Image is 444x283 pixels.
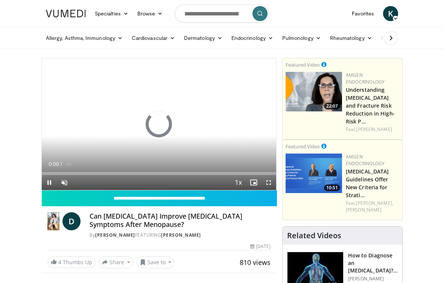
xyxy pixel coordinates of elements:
input: Search topics, interventions [175,5,269,23]
span: 0:00 [49,161,59,167]
span: 4 [58,259,61,266]
a: Browse [133,6,167,21]
small: Featured Video [286,143,320,150]
a: Amgen Endocrinology [346,154,385,167]
a: [PERSON_NAME] [95,232,135,238]
button: Unmute [57,175,72,190]
a: [PERSON_NAME], [356,200,393,206]
div: [DATE] [250,243,271,250]
a: 10:51 [286,154,342,193]
a: Dermatology [179,30,227,46]
div: Feat. [346,126,399,133]
a: Endocrinology [227,30,278,46]
small: Featured Video [286,61,320,68]
img: 7b525459-078d-43af-84f9-5c25155c8fbb.png.150x105_q85_crop-smart_upscale.jpg [286,154,342,193]
a: [PERSON_NAME] [346,207,382,213]
span: 810 views [240,258,271,267]
a: Cardiovascular [127,30,179,46]
div: By FEATURING [90,232,271,239]
h3: How to Diagnose an [MEDICAL_DATA]? Use These 10 Laboratory Tests [348,252,398,274]
a: D [62,212,81,230]
button: Fullscreen [261,175,276,190]
h4: Can [MEDICAL_DATA] Improve [MEDICAL_DATA] Symptoms After Menopause? [90,212,271,228]
video-js: Video Player [42,58,276,190]
button: Share [99,256,134,268]
span: / [61,161,62,167]
a: Allergy, Asthma, Immunology [41,30,127,46]
a: Pulmonology [278,30,325,46]
span: -:- [66,161,71,167]
div: Progress Bar [42,172,276,175]
button: Pause [42,175,57,190]
a: 22:07 [286,72,342,111]
span: 10:51 [324,184,340,191]
img: VuMedi Logo [46,10,86,17]
button: Enable picture-in-picture mode [246,175,261,190]
button: Playback Rate [231,175,246,190]
a: Specialties [90,6,133,21]
h4: Related Videos [287,231,341,240]
a: [PERSON_NAME] [356,126,392,132]
div: Feat. [346,200,399,213]
a: Understanding [MEDICAL_DATA] and Fracture Risk Reduction in High-Risk P… [346,86,395,125]
p: [PERSON_NAME] [348,276,398,282]
img: Dr. Diana Girnita [47,212,59,230]
a: [PERSON_NAME] [161,232,201,238]
button: Save to [137,256,175,268]
a: Amgen Endocrinology [346,72,385,85]
a: K [383,6,398,21]
a: 4 Thumbs Up [47,256,96,268]
a: Favorites [347,6,379,21]
a: [MEDICAL_DATA] Guidelines Offer New Criteria for Strati… [346,168,389,199]
a: Rheumatology [325,30,377,46]
span: 22:07 [324,103,340,110]
img: c9a25db3-4db0-49e1-a46f-17b5c91d58a1.png.150x105_q85_crop-smart_upscale.png [286,72,342,111]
